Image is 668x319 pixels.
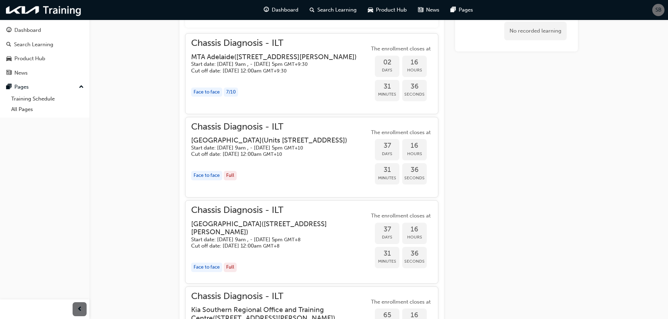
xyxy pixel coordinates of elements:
[375,83,399,91] span: 31
[402,142,427,150] span: 16
[77,305,82,314] span: prev-icon
[3,81,87,93] button: Pages
[375,226,399,234] span: 37
[375,174,399,182] span: Minutes
[3,22,87,81] button: DashboardSearch LearningProduct HubNews
[224,88,238,97] div: 7 / 10
[4,3,84,17] img: kia-training
[375,66,399,74] span: Days
[6,70,12,76] span: news-icon
[284,145,303,151] span: Australian Eastern Standard Time GMT+10
[402,166,427,174] span: 36
[284,61,308,67] span: Australian Central Standard Time GMT+9:30
[14,26,41,34] div: Dashboard
[402,150,427,158] span: Hours
[402,58,427,67] span: 16
[368,6,373,14] span: car-icon
[191,39,368,47] span: Chassis Diagnosis - ILT
[375,233,399,241] span: Days
[79,83,84,92] span: up-icon
[375,142,399,150] span: 37
[272,6,298,14] span: Dashboard
[426,6,439,14] span: News
[402,83,427,91] span: 36
[375,257,399,265] span: Minutes
[191,123,432,192] button: Chassis Diagnosis - ILT[GEOGRAPHIC_DATA](Units [STREET_ADDRESS])Start date: [DATE] 9am , - [DATE]...
[191,263,222,272] div: Face to face
[376,6,407,14] span: Product Hub
[6,42,11,48] span: search-icon
[375,150,399,158] span: Days
[362,3,412,17] a: car-iconProduct Hub
[191,206,432,277] button: Chassis Diagnosis - ILT[GEOGRAPHIC_DATA]([STREET_ADDRESS][PERSON_NAME])Start date: [DATE] 9am , -...
[191,151,347,158] h5: Cut off date: [DATE] 12:00am
[317,6,357,14] span: Search Learning
[402,66,427,74] span: Hours
[445,3,479,17] a: pages-iconPages
[310,6,315,14] span: search-icon
[224,263,237,272] div: Full
[263,68,286,74] span: Australian Central Standard Time GMT+9:30
[191,123,358,131] span: Chassis Diagnosis - ILT
[263,151,282,157] span: Australian Eastern Standard Time GMT+10
[375,90,399,98] span: Minutes
[14,83,29,91] div: Pages
[3,67,87,79] a: News
[412,3,445,17] a: news-iconNews
[402,174,427,182] span: Seconds
[3,52,87,65] a: Product Hub
[418,6,423,14] span: news-icon
[652,4,664,16] button: SB
[258,3,304,17] a: guage-iconDashboard
[369,45,432,53] span: The enrollment closes at
[369,212,432,220] span: The enrollment closes at
[402,226,427,234] span: 16
[191,136,347,144] h3: [GEOGRAPHIC_DATA] ( Units [STREET_ADDRESS] )
[191,171,222,180] div: Face to face
[14,55,45,63] div: Product Hub
[191,206,369,214] span: Chassis Diagnosis - ILT
[224,171,237,180] div: Full
[263,243,279,249] span: Australian Western Standard Time GMT+8
[14,69,28,77] div: News
[191,236,358,243] h5: Start date: [DATE] 9am , - [DATE] 5pm
[8,104,87,115] a: All Pages
[655,6,662,14] span: SB
[14,41,53,49] div: Search Learning
[191,39,432,108] button: Chassis Diagnosis - ILTMTA Adelaide([STREET_ADDRESS][PERSON_NAME])Start date: [DATE] 9am , - [DAT...
[451,6,456,14] span: pages-icon
[504,22,567,40] div: No recorded learning
[375,250,399,258] span: 31
[3,24,87,37] a: Dashboard
[304,3,362,17] a: search-iconSearch Learning
[191,68,357,74] h5: Cut off date: [DATE] 12:00am
[264,6,269,14] span: guage-icon
[402,90,427,98] span: Seconds
[191,88,222,97] div: Face to face
[402,257,427,265] span: Seconds
[375,166,399,174] span: 31
[191,292,369,300] span: Chassis Diagnosis - ILT
[3,38,87,51] a: Search Learning
[8,93,87,104] a: Training Schedule
[191,145,347,151] h5: Start date: [DATE] 9am , - [DATE] 5pm
[459,6,473,14] span: Pages
[191,243,358,249] h5: Cut off date: [DATE] 12:00am
[402,233,427,241] span: Hours
[6,56,12,62] span: car-icon
[191,53,357,61] h3: MTA Adelaide ( [STREET_ADDRESS][PERSON_NAME] )
[284,237,301,243] span: Australian Western Standard Time GMT+8
[402,250,427,258] span: 36
[191,61,357,68] h5: Start date: [DATE] 9am , - [DATE] 5pm
[369,298,432,306] span: The enrollment closes at
[375,58,399,67] span: 02
[191,220,358,236] h3: [GEOGRAPHIC_DATA] ( [STREET_ADDRESS][PERSON_NAME] )
[6,27,12,34] span: guage-icon
[6,84,12,90] span: pages-icon
[369,129,432,137] span: The enrollment closes at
